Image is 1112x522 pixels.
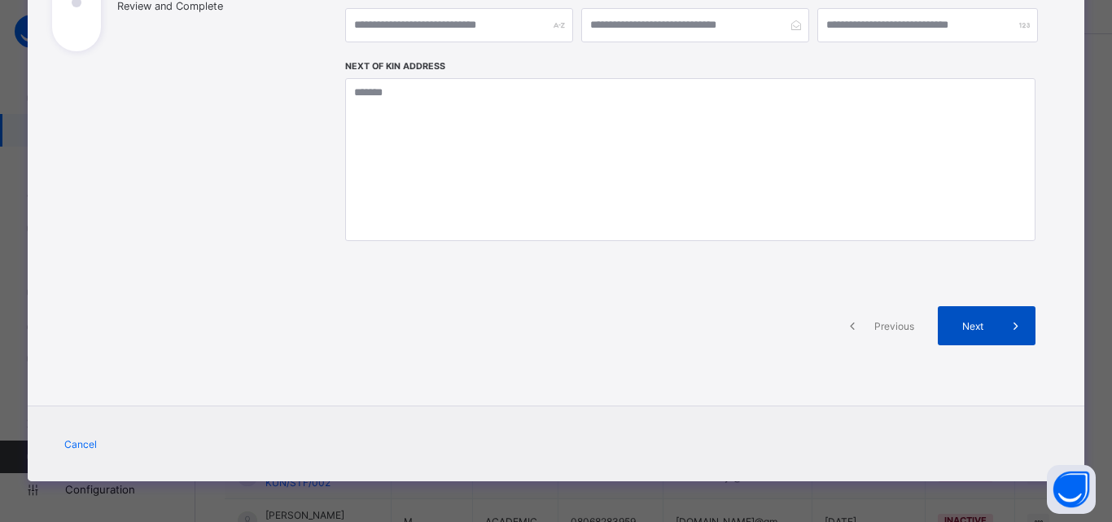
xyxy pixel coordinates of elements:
button: Open asap [1047,465,1096,514]
label: Next of Kin Address [345,61,445,72]
span: Next [950,320,996,332]
span: Previous [872,320,917,332]
span: Cancel [64,438,97,450]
